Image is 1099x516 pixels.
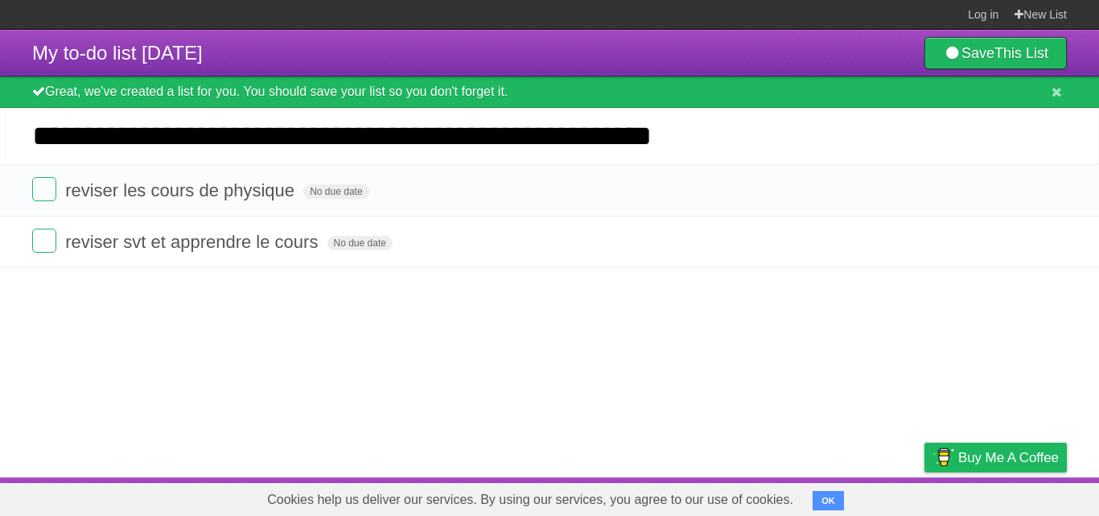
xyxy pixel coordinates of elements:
img: Buy me a coffee [932,444,954,471]
button: OK [813,491,844,510]
span: My to-do list [DATE] [32,42,203,64]
span: No due date [327,236,393,250]
b: This List [994,45,1048,61]
span: Buy me a coffee [958,444,1059,472]
a: Buy me a coffee [924,443,1067,473]
span: reviser svt et apprendre le cours [65,232,322,252]
label: Done [32,229,56,253]
a: Developers [764,481,829,512]
span: Cookies help us deliver our services. By using our services, you agree to our use of cookies. [251,484,809,516]
label: Done [32,177,56,201]
a: Privacy [903,481,945,512]
a: About [710,481,744,512]
a: Terms [849,481,884,512]
a: SaveThis List [924,37,1067,69]
a: Suggest a feature [965,481,1067,512]
span: No due date [303,184,368,199]
span: reviser les cours de physique [65,180,298,200]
